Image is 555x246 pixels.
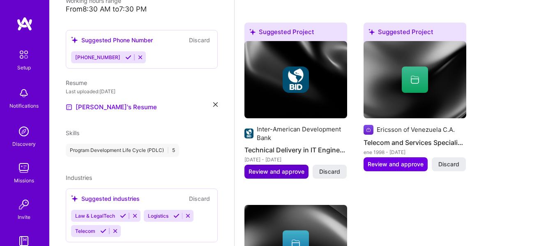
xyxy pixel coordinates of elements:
[173,213,180,219] i: Accept
[17,63,31,72] div: Setup
[213,102,218,107] i: icon Close
[364,125,373,135] img: Company logo
[66,79,87,86] span: Resume
[66,87,218,96] div: Last uploaded: [DATE]
[66,5,218,14] div: From 8:30 AM to 7:30 PM
[244,41,347,118] img: cover
[66,102,157,112] a: [PERSON_NAME]'s Resume
[9,101,39,110] div: Notifications
[16,16,33,31] img: logo
[244,155,347,164] div: [DATE] - [DATE]
[66,104,72,110] img: Resume
[185,213,191,219] i: Reject
[187,35,212,45] button: Discard
[16,85,32,101] img: bell
[18,213,30,221] div: Invite
[244,145,347,155] h4: Technical Delivery in IT Engineering
[364,148,466,156] div: ene 1998 - [DATE]
[132,213,138,219] i: Reject
[100,228,106,234] i: Accept
[438,160,459,168] span: Discard
[244,165,309,179] button: Review and approve
[244,23,347,44] div: Suggested Project
[167,147,169,154] span: |
[12,140,36,148] div: Discovery
[319,168,340,176] span: Discard
[364,41,466,118] img: cover
[364,137,466,148] h4: Telecom and Services Specialization
[71,36,153,44] div: Suggested Phone Number
[75,228,95,234] span: Telecom
[71,194,140,203] div: Suggested industries
[137,54,143,60] i: Reject
[283,67,309,93] img: Company logo
[15,46,32,63] img: setup
[257,125,347,142] div: Inter-American Development Bank
[71,37,78,44] i: icon SuggestedTeams
[66,144,179,157] div: Program Development Life Cycle (PDLC) 5
[148,213,168,219] span: Logistics
[368,160,424,168] span: Review and approve
[364,157,428,171] button: Review and approve
[313,165,347,179] button: Discard
[16,196,32,213] img: Invite
[244,129,253,138] img: Company logo
[125,54,131,60] i: Accept
[66,129,79,136] span: Skills
[249,168,304,176] span: Review and approve
[14,176,34,185] div: Missions
[71,195,78,202] i: icon SuggestedTeams
[75,54,120,60] span: [PHONE_NUMBER]
[16,123,32,140] img: discovery
[112,228,118,234] i: Reject
[187,194,212,203] button: Discard
[75,213,115,219] span: Law & LegalTech
[249,29,256,35] i: icon SuggestedTeams
[364,23,466,44] div: Suggested Project
[120,213,126,219] i: Accept
[368,29,375,35] i: icon SuggestedTeams
[16,160,32,176] img: teamwork
[377,125,455,134] div: Ericsson of Venezuela C.A.
[432,157,466,171] button: Discard
[66,174,92,181] span: Industries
